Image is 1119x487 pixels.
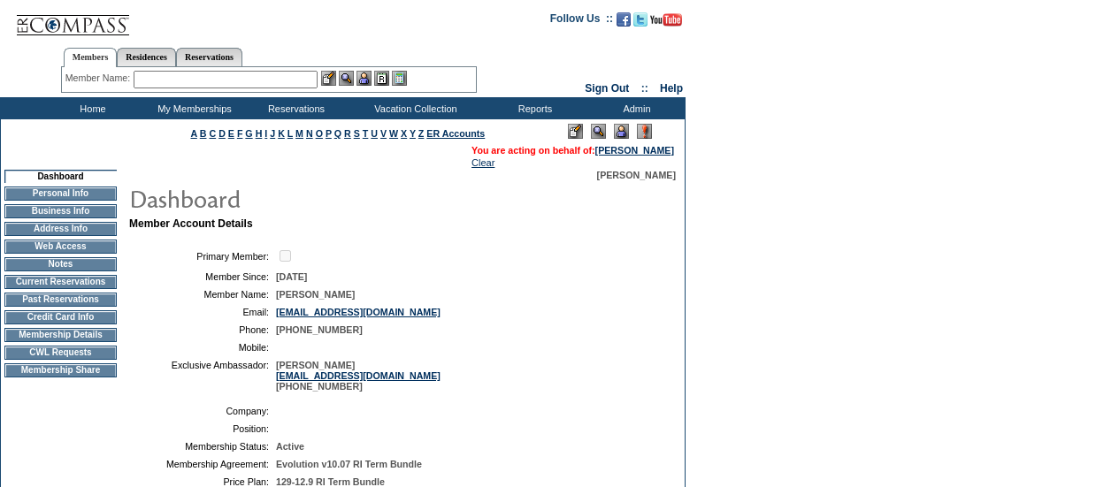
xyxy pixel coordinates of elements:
td: Membership Share [4,363,117,377]
a: Q [334,128,341,139]
a: D [218,128,226,139]
a: Help [660,82,683,95]
td: Follow Us :: [550,11,613,32]
td: Notes [4,257,117,271]
td: Current Reservations [4,275,117,289]
img: Log Concern/Member Elevation [637,124,652,139]
a: Members [64,48,118,67]
td: Membership Details [4,328,117,342]
a: E [228,128,234,139]
td: Address Info [4,222,117,236]
td: My Memberships [142,97,243,119]
a: Become our fan on Facebook [617,18,631,28]
span: [DATE] [276,271,307,282]
td: Reports [482,97,584,119]
img: pgTtlDashboard.gif [128,180,482,216]
a: Clear [471,157,494,168]
td: Credit Card Info [4,310,117,324]
td: Email: [136,307,269,317]
a: H [256,128,263,139]
a: N [306,128,313,139]
span: You are acting on behalf of: [471,145,674,156]
td: CWL Requests [4,346,117,360]
a: [EMAIL_ADDRESS][DOMAIN_NAME] [276,370,441,381]
a: Z [418,128,425,139]
a: O [316,128,323,139]
img: View [339,71,354,86]
a: T [363,128,369,139]
td: Membership Status: [136,441,269,452]
td: Dashboard [4,170,117,183]
span: 129-12.9 RI Term Bundle [276,476,385,487]
a: Residences [117,48,176,66]
a: Subscribe to our YouTube Channel [650,18,682,28]
img: Edit Mode [568,124,583,139]
span: Evolution v10.07 RI Term Bundle [276,459,422,469]
img: Impersonate [356,71,372,86]
img: b_calculator.gif [392,71,407,86]
img: Follow us on Twitter [633,12,648,27]
span: [PERSON_NAME] [PHONE_NUMBER] [276,360,441,392]
a: G [245,128,252,139]
a: [EMAIL_ADDRESS][DOMAIN_NAME] [276,307,441,317]
td: Member Name: [136,289,269,300]
td: Mobile: [136,342,269,353]
span: Active [276,441,304,452]
td: Business Info [4,204,117,218]
td: Primary Member: [136,247,269,264]
img: b_edit.gif [321,71,336,86]
span: :: [641,82,648,95]
a: B [200,128,207,139]
td: Exclusive Ambassador: [136,360,269,392]
span: [PHONE_NUMBER] [276,324,363,335]
a: S [354,128,360,139]
a: P [326,128,332,139]
a: A [191,128,197,139]
a: K [278,128,285,139]
td: Home [40,97,142,119]
td: Price Plan: [136,476,269,487]
a: ER Accounts [426,128,485,139]
span: [PERSON_NAME] [597,170,676,180]
td: Reservations [243,97,345,119]
img: Subscribe to our YouTube Channel [650,13,682,27]
span: [PERSON_NAME] [276,289,355,300]
a: X [401,128,407,139]
td: Personal Info [4,186,117,201]
td: Web Access [4,240,117,254]
img: Impersonate [614,124,629,139]
td: Member Since: [136,271,269,282]
a: Y [410,128,416,139]
a: Reservations [176,48,242,66]
td: Membership Agreement: [136,459,269,469]
a: U [371,128,378,139]
a: L [287,128,293,139]
td: Position: [136,423,269,434]
a: F [237,128,243,139]
a: R [344,128,351,139]
div: Member Name: [65,71,134,86]
a: Sign Out [585,82,629,95]
td: Admin [584,97,686,119]
img: Reservations [374,71,389,86]
a: [PERSON_NAME] [595,145,674,156]
a: J [270,128,275,139]
a: I [264,128,267,139]
b: Member Account Details [129,217,253,230]
td: Past Reservations [4,293,117,307]
a: C [209,128,216,139]
img: View Mode [591,124,606,139]
a: Follow us on Twitter [633,18,648,28]
td: Phone: [136,324,269,335]
a: M [295,128,303,139]
a: W [389,128,398,139]
td: Company: [136,406,269,416]
a: V [380,128,387,139]
img: Become our fan on Facebook [617,12,631,27]
td: Vacation Collection [345,97,482,119]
